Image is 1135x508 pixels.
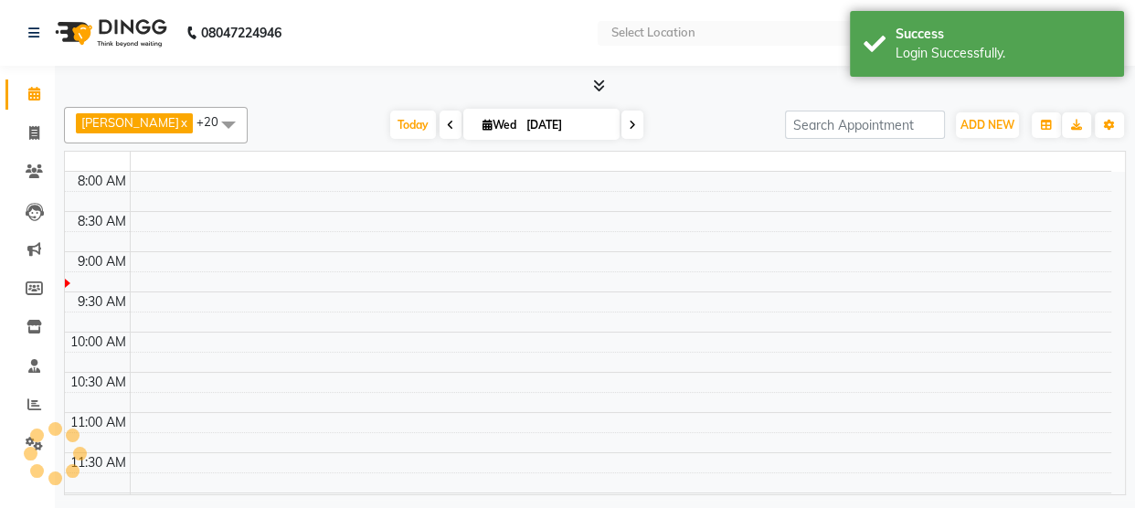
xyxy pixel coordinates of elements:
input: 2025-09-03 [521,111,612,139]
img: logo [47,7,172,58]
button: ADD NEW [956,112,1019,138]
div: 11:30 AM [67,453,130,472]
div: 10:30 AM [67,373,130,392]
span: ADD NEW [960,118,1014,132]
div: 9:30 AM [74,292,130,312]
div: 11:00 AM [67,413,130,432]
div: 10:00 AM [67,333,130,352]
input: Search Appointment [785,111,945,139]
div: 8:30 AM [74,212,130,231]
div: 8:00 AM [74,172,130,191]
div: Select Location [610,24,695,42]
b: 08047224946 [201,7,281,58]
span: +20 [196,114,232,129]
span: [PERSON_NAME] [81,115,179,130]
div: Success [896,25,1110,44]
a: x [179,115,187,130]
span: Wed [478,118,521,132]
div: Login Successfully. [896,44,1110,63]
div: 9:00 AM [74,252,130,271]
span: Today [390,111,436,139]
